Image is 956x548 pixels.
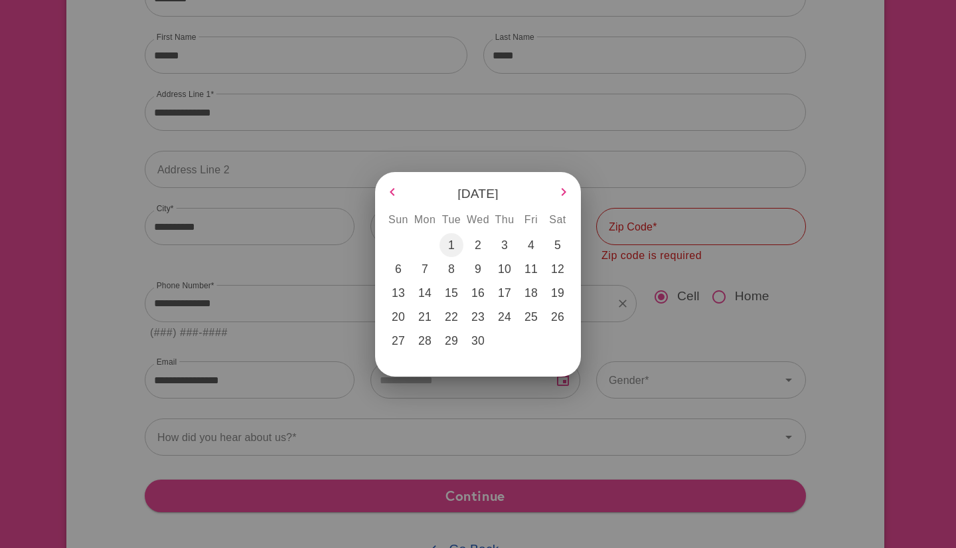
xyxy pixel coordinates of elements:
p: 18 [524,285,538,302]
p: 29 [445,333,458,349]
button: Go to previous month March 1930 [379,179,406,205]
p: 9 [475,261,481,278]
button: Friday, 04 April 1930 [519,233,543,257]
button: Friday, 18 April 1930 [519,281,543,305]
p: 4 [528,237,534,254]
p: [DATE] [410,184,546,203]
p: 27 [392,333,405,349]
button: Wednesday, 02 April 1930 [466,233,490,257]
span: Thu [493,211,517,228]
p: 8 [448,261,455,278]
button: Sunday, 13 April 1930 [386,281,410,305]
button: Monday, 14 April 1930 [413,281,437,305]
p: 28 [418,333,432,349]
button: Sunday, 20 April 1930 [386,305,410,329]
button: Tuesday, 01 April 1930 [439,233,463,257]
button: Saturday, 12 April 1930 [546,257,570,281]
span: Sat [546,211,570,228]
button: Thursday, 03 April 1930 [493,233,517,257]
p: 1 [448,237,455,254]
p: 10 [498,261,511,278]
p: 26 [551,309,564,325]
p: 15 [445,285,458,302]
button: Monday, 21 April 1930 [413,305,437,329]
button: Monday, 07 April 1930 [413,257,437,281]
button: Wednesday, 09 April 1930 [466,257,490,281]
button: Wednesday, 30 April 1930 [466,329,490,353]
button: Tuesday, 08 April 1930 [439,257,463,281]
span: Fri [519,211,543,228]
p: 23 [471,309,485,325]
button: Wednesday, 23 April 1930 [466,305,490,329]
button: Thursday, 17 April 1930 [493,281,517,305]
p: 13 [392,285,405,302]
button: Saturday, 19 April 1930 [546,281,570,305]
span: Sun [386,211,410,228]
button: Sunday, 27 April 1930 [386,329,410,353]
button: Saturday, 05 April 1930 [546,233,570,257]
p: 19 [551,285,564,302]
button: Wednesday, 16 April 1930 [466,281,490,305]
button: Tuesday, 29 April 1930 [439,329,463,353]
button: Monday, 28 April 1930 [413,329,437,353]
button: Friday, 25 April 1930 [519,305,543,329]
button: Thursday, 10 April 1930 [493,257,517,281]
button: Saturday, 26 April 1930 [546,305,570,329]
p: 21 [418,309,432,325]
p: 16 [471,285,485,302]
button: Sunday, 06 April 1930 [386,257,410,281]
p: 11 [524,261,538,278]
p: 22 [445,309,458,325]
p: 7 [422,261,428,278]
p: 17 [498,285,511,302]
button: [DATE] [410,184,546,199]
span: Mon [413,211,437,228]
p: 6 [395,261,402,278]
button: Thursday, 24 April 1930 [493,305,517,329]
span: Wed [466,211,490,228]
button: Go to next month May 1930 [550,179,577,205]
p: 25 [524,309,538,325]
p: 14 [418,285,432,302]
p: 20 [392,309,405,325]
button: Friday, 11 April 1930 [519,257,543,281]
p: 3 [501,237,508,254]
p: 30 [471,333,485,349]
p: 2 [475,237,481,254]
button: Tuesday, 22 April 1930 [439,305,463,329]
p: 24 [498,309,511,325]
span: Tue [439,211,463,228]
button: Tuesday, 15 April 1930 [439,281,463,305]
p: 12 [551,261,564,278]
p: 5 [554,237,561,254]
